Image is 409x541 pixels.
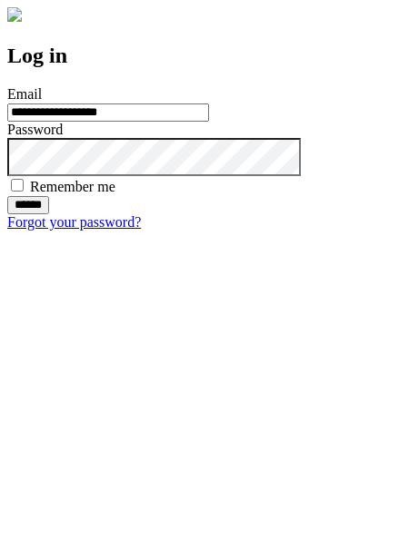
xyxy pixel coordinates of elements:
img: logo-4e3dc11c47720685a147b03b5a06dd966a58ff35d612b21f08c02c0306f2b779.png [7,7,22,22]
a: Forgot your password? [7,214,141,230]
label: Email [7,86,42,102]
label: Password [7,122,63,137]
h2: Log in [7,44,402,68]
label: Remember me [30,179,115,194]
